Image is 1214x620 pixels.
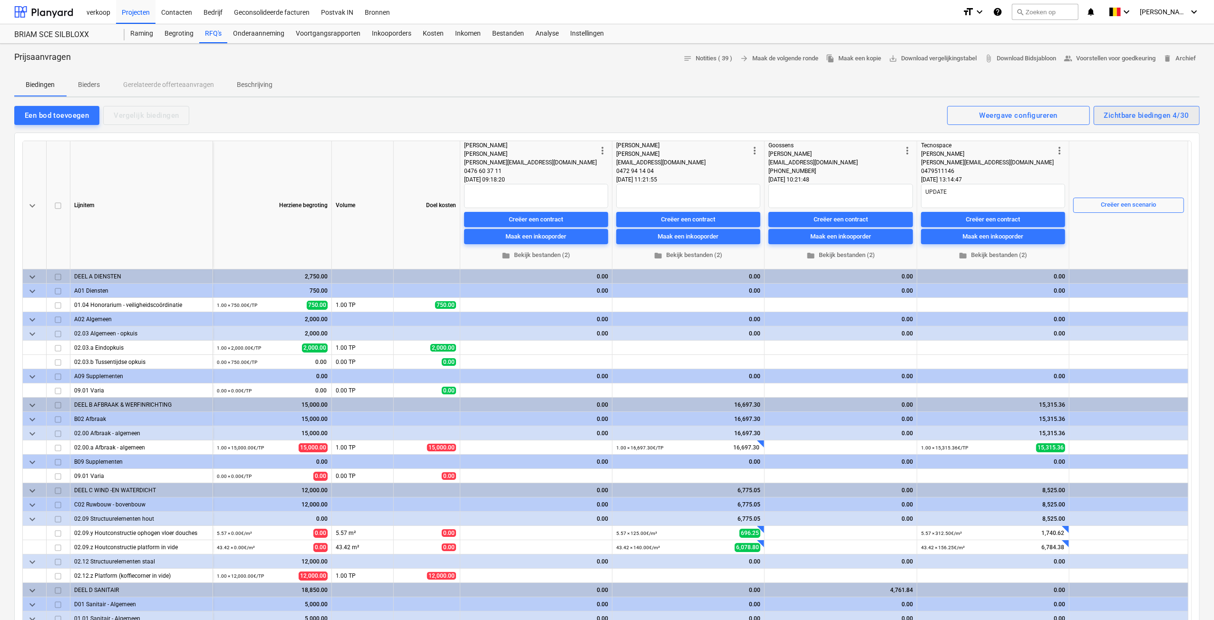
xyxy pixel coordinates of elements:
div: 0.00 [921,455,1065,469]
div: 0.00 [768,554,913,569]
span: more_vert [749,145,760,156]
div: 0.00 [921,369,1065,383]
a: Raming [125,24,159,43]
i: format_size [962,6,974,18]
span: 12,000.00 [299,572,328,581]
div: 0.00 [921,597,1065,611]
div: [PERSON_NAME] [616,150,749,158]
button: Maak de volgende ronde [736,51,822,66]
div: 0.00 [464,426,608,440]
div: [DATE] 11:21:55 [616,175,760,184]
span: keyboard_arrow_down [27,286,38,297]
span: 0.00 [442,387,456,394]
a: Download vergelijkingstabel [885,51,981,66]
span: keyboard_arrow_down [27,271,38,283]
div: 0.00 [616,326,760,341]
div: 4,761.84 [768,583,913,597]
div: 0.00 [921,312,1065,326]
div: Maak een inkooporder [963,231,1024,242]
div: 8,525.00 [921,497,1065,512]
a: Kosten [417,24,449,43]
span: keyboard_arrow_down [27,485,38,496]
span: keyboard_arrow_down [27,499,38,511]
small: 0.00 × 0.00€ / TP [217,388,252,393]
div: Volume [332,141,394,269]
div: 0.00 [768,455,913,469]
div: 5.57 m² [332,526,394,540]
div: 6,775.05 [616,512,760,526]
small: 1.00 × 15,000.00€ / TP [217,445,264,450]
i: notifications [1086,6,1096,18]
div: 0.00 [464,455,608,469]
button: Zichtbare biedingen 4/30 [1094,106,1200,125]
span: folder [654,251,663,259]
div: 0.00 [616,597,760,611]
a: Instellingen [564,24,610,43]
span: arrow_forward [740,54,748,63]
div: 5,000.00 [217,597,328,611]
div: 0.00 [616,455,760,469]
span: 6,784.38 [1040,544,1065,552]
button: Creëer een contract [464,212,608,227]
span: keyboard_arrow_down [27,328,38,340]
span: 6,078.80 [735,543,760,552]
button: Creëer een contract [921,212,1065,227]
span: Download Bidsjabloon [984,53,1056,64]
div: 0.00 [768,512,913,526]
div: 0.00 [921,269,1065,284]
small: 43.42 × 140.00€ / m² [616,545,660,550]
span: attach_file [984,54,993,63]
div: 02.00 Afbraak - algemeen [74,426,209,440]
span: 750.00 [435,301,456,309]
div: 0.00 [768,483,913,497]
span: 12,000.00 [427,572,456,580]
div: Analyse [530,24,564,43]
div: A01 Diensten [74,284,209,297]
div: 0.00 [464,554,608,569]
span: notes [683,54,692,63]
div: Bestanden [486,24,530,43]
div: BRIAM SCE SILBLOXX [14,30,113,40]
span: Bekijk bestanden (2) [772,250,909,261]
div: 2,000.00 [217,312,328,326]
span: 15,315.36 [1036,443,1065,452]
a: Begroting [159,24,199,43]
div: 01.04 Honorarium - veiligheidscoördinatie [74,298,209,312]
button: Een bod toevoegen [14,106,99,125]
button: Creëer een contract [616,212,760,227]
div: 6,775.05 [616,497,760,512]
div: 0.00 [464,497,608,512]
div: 02.00.a Afbraak - algemeen [74,440,209,454]
button: Weergave configureren [947,106,1090,125]
div: [PERSON_NAME] [616,141,749,150]
span: [PERSON_NAME][EMAIL_ADDRESS][DOMAIN_NAME] [464,159,597,166]
div: 0.00 [464,312,608,326]
div: 15,000.00 [217,426,328,440]
i: Kennis basis [993,6,1002,18]
div: 0.00 [464,269,608,284]
div: 02.03.b Tussentijdse opkuis [74,355,209,369]
span: Bekijk bestanden (2) [468,250,604,261]
span: more_vert [1054,145,1065,156]
div: 0.00 [464,369,608,383]
span: people_alt [1064,54,1072,63]
span: 0.00 [313,543,328,552]
div: Goossens [768,141,902,150]
small: 1.00 × 16,697.30€ / TP [616,445,663,450]
div: 0.00 [217,512,328,526]
span: folder [502,251,511,259]
span: more_vert [902,145,913,156]
div: 15,315.36 [921,426,1065,440]
div: Creëer een scenario [1101,200,1156,210]
div: 18,850.00 [217,583,328,597]
a: RFQ's [199,24,227,43]
button: Bekijk bestanden (2) [768,248,913,263]
div: Weergave configureren [980,109,1058,122]
div: 09.01 Varia [74,469,209,483]
div: 0.00 [464,412,608,426]
small: 1.00 × 750.00€ / TP [217,303,257,308]
div: 15,315.36 [921,398,1065,412]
